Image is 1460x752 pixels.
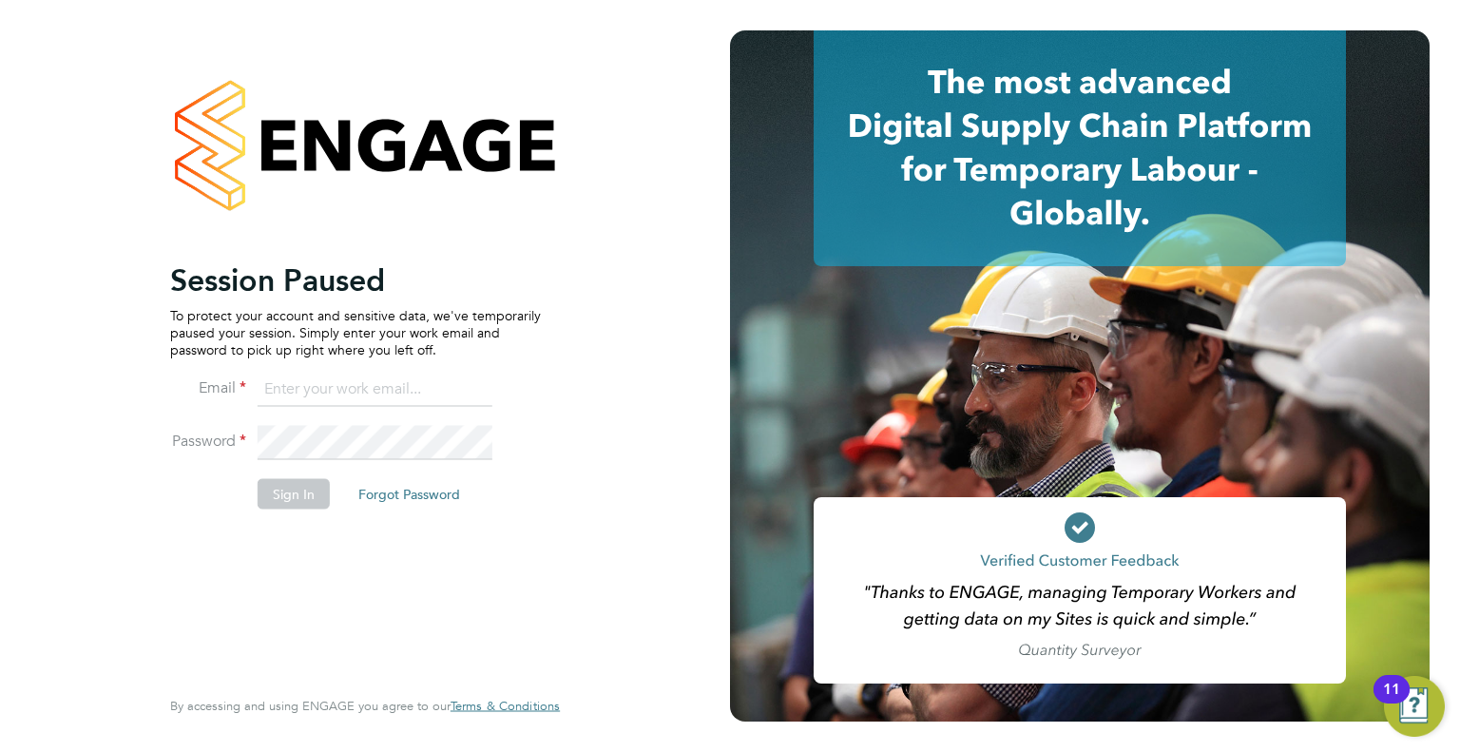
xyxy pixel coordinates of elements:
[451,699,560,714] a: Terms & Conditions
[170,260,541,299] h2: Session Paused
[258,478,330,509] button: Sign In
[451,698,560,714] span: Terms & Conditions
[258,373,492,407] input: Enter your work email...
[170,431,246,451] label: Password
[170,698,560,714] span: By accessing and using ENGAGE you agree to our
[1384,676,1445,737] button: Open Resource Center, 11 new notifications
[170,306,541,358] p: To protect your account and sensitive data, we've temporarily paused your session. Simply enter y...
[170,377,246,397] label: Email
[343,478,475,509] button: Forgot Password
[1383,689,1400,714] div: 11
